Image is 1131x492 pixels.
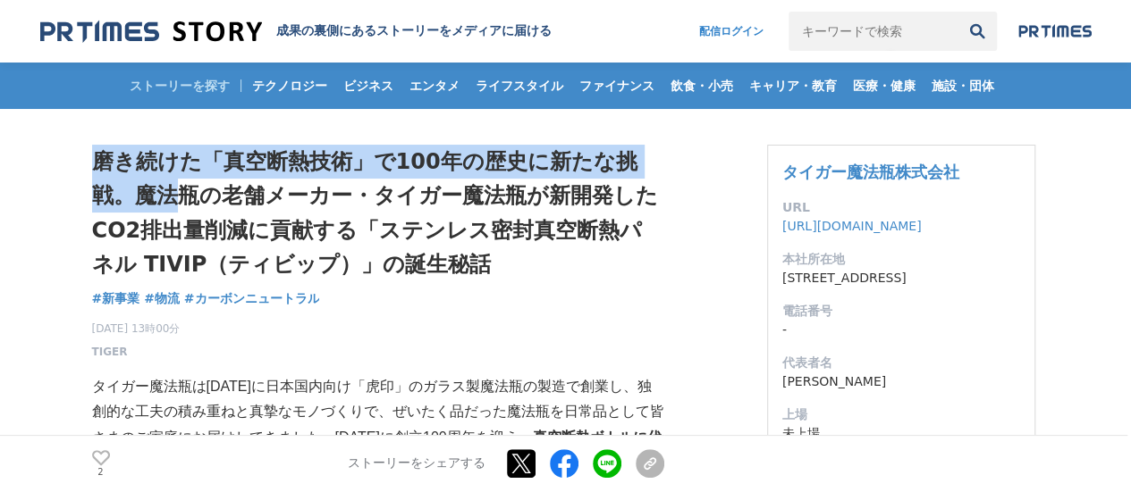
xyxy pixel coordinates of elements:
[958,12,997,51] button: 検索
[468,63,570,109] a: ライフスタイル
[184,290,320,306] span: #カーボンニュートラル
[572,78,662,94] span: ファイナンス
[144,289,180,308] a: #物流
[782,219,922,233] a: [URL][DOMAIN_NAME]
[40,20,262,44] img: 成果の裏側にあるストーリーをメディアに届ける
[40,20,552,44] a: 成果の裏側にあるストーリーをメディアに届ける 成果の裏側にあるストーリーをメディアに届ける
[782,405,1020,424] dt: 上場
[92,321,181,337] span: [DATE] 13時00分
[92,290,140,306] span: #新事業
[402,78,467,94] span: エンタメ
[276,23,552,39] h2: 成果の裏側にあるストーリーをメディアに届ける
[92,344,128,360] a: TIGER
[144,290,180,306] span: #物流
[681,12,781,51] a: 配信ログイン
[846,78,923,94] span: 医療・健康
[742,63,844,109] a: キャリア・教育
[92,145,664,282] h1: 磨き続けた「真空断熱技術」で100年の歴史に新たな挑戦。魔法瓶の老舗メーカー・タイガー魔法瓶が新開発したCO2排出量削減に貢献する「ステンレス密封真空断熱パネル TIVIP（ティビップ）」の誕生秘話
[782,163,959,181] a: タイガー魔法瓶株式会社
[348,456,485,472] p: ストーリーをシェアする
[782,354,1020,372] dt: 代表者名
[924,78,1001,94] span: 施設・団体
[245,78,334,94] span: テクノロジー
[572,63,662,109] a: ファイナンス
[924,63,1001,109] a: 施設・団体
[1018,24,1092,38] img: prtimes
[402,63,467,109] a: エンタメ
[782,250,1020,269] dt: 本社所在地
[846,63,923,109] a: 医療・健康
[782,372,1020,391] dd: [PERSON_NAME]
[663,63,740,109] a: 飲食・小売
[782,424,1020,443] dd: 未上場
[184,289,320,308] a: #カーボンニュートラル
[782,269,1020,288] dd: [STREET_ADDRESS]
[742,78,844,94] span: キャリア・教育
[782,198,1020,217] dt: URL
[336,63,401,109] a: ビジネス
[92,468,110,477] p: 2
[789,12,958,51] input: キーワードで検索
[336,78,401,94] span: ビジネス
[92,289,140,308] a: #新事業
[782,302,1020,321] dt: 電話番号
[245,63,334,109] a: テクノロジー
[663,78,740,94] span: 飲食・小売
[468,78,570,94] span: ライフスタイル
[782,321,1020,339] dd: -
